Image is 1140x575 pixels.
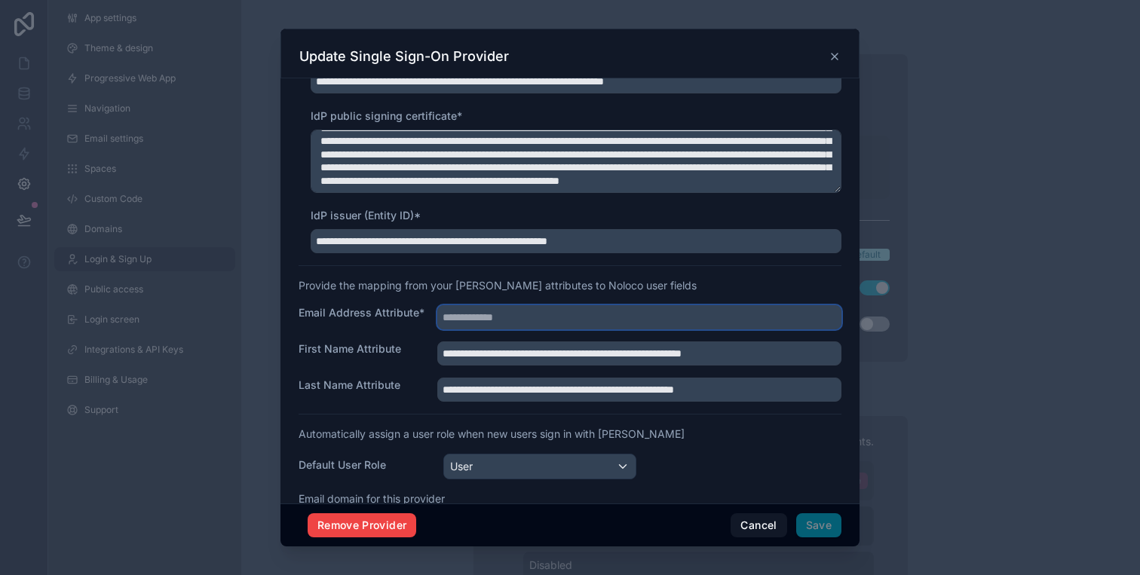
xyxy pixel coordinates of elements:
[311,229,841,253] input: issuer
[311,208,421,223] label: IdP issuer (Entity ID)*
[299,278,841,293] p: Provide the mapping from your [PERSON_NAME] attributes to Noloco user fields
[450,459,473,474] div: User
[299,305,425,326] label: Email Address Attribute*
[311,69,841,93] input: entry-point
[299,341,425,362] label: First Name Attribute
[311,130,841,193] textarea: cert
[299,427,841,442] p: Automatically assign a user role when new users sign in with [PERSON_NAME]
[443,454,636,479] button: User
[731,513,786,537] button: Cancel
[299,378,425,399] label: Last Name Attribute
[308,513,416,537] button: Remove Provider
[299,47,509,66] h3: Update Single Sign-On Provider
[311,109,462,124] label: IdP public signing certificate*
[299,491,841,506] p: Email domain for this provider
[299,457,431,473] label: Default User Role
